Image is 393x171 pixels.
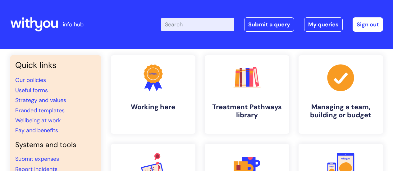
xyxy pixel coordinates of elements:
a: My queries [304,17,343,32]
a: Branded templates [15,107,65,114]
h4: Systems and tools [15,141,96,149]
div: | - [161,17,383,32]
h4: Treatment Pathways library [210,103,284,119]
h3: Quick links [15,60,96,70]
p: info hub [63,20,84,29]
h4: Managing a team, building or budget [304,103,378,119]
a: Strategy and values [15,97,66,104]
a: Submit a query [244,17,294,32]
h4: Working here [116,103,190,111]
a: Working here [111,55,195,134]
a: Our policies [15,76,46,84]
a: Treatment Pathways library [205,55,289,134]
input: Search [161,18,234,31]
a: Submit expenses [15,155,59,163]
a: Wellbeing at work [15,117,61,124]
a: Useful forms [15,87,48,94]
a: Pay and benefits [15,127,58,134]
a: Managing a team, building or budget [299,55,383,134]
a: Sign out [353,17,383,32]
